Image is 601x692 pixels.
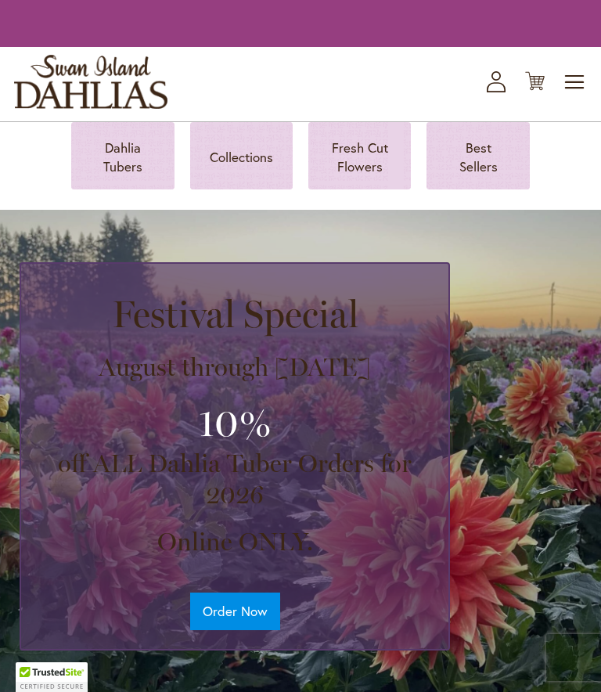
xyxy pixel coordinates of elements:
[40,351,430,383] h3: August through [DATE]
[40,526,430,557] h3: Online ONLY.
[14,55,167,109] a: store logo
[40,292,430,336] h2: Festival Special
[203,602,268,621] span: Order Now
[40,448,430,510] h3: off ALL Dahlia Tuber Orders for 2026
[40,398,430,448] h3: 10%
[190,593,280,630] a: Order Now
